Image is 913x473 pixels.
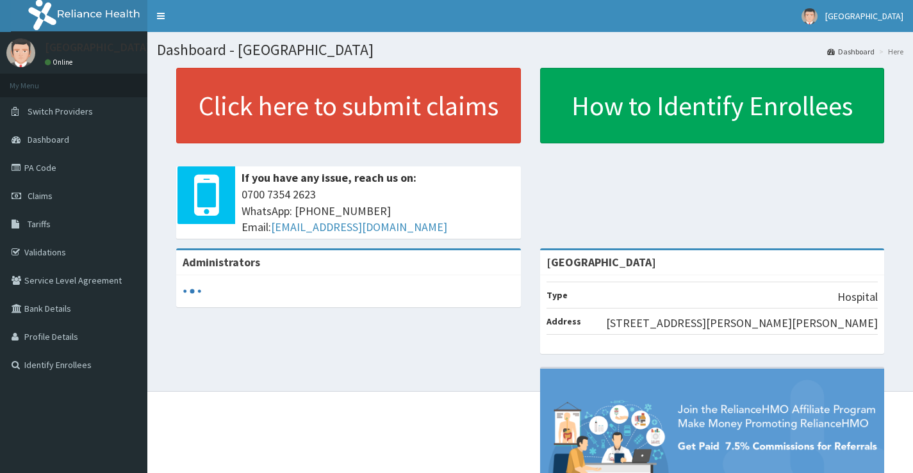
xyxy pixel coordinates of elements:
span: Claims [28,190,53,202]
p: [STREET_ADDRESS][PERSON_NAME][PERSON_NAME] [606,315,878,332]
img: User Image [6,38,35,67]
span: Switch Providers [28,106,93,117]
span: Dashboard [28,134,69,145]
b: Administrators [183,255,260,269]
span: Tariffs [28,218,51,230]
p: [GEOGRAPHIC_DATA] [45,42,151,53]
a: [EMAIL_ADDRESS][DOMAIN_NAME] [271,220,447,234]
p: Hospital [837,289,878,305]
a: Click here to submit claims [176,68,521,143]
h1: Dashboard - [GEOGRAPHIC_DATA] [157,42,903,58]
strong: [GEOGRAPHIC_DATA] [547,255,656,269]
a: How to Identify Enrollees [540,68,885,143]
b: Address [547,316,581,327]
li: Here [876,46,903,57]
svg: audio-loading [183,282,202,301]
b: Type [547,289,568,301]
span: 0700 7354 2623 WhatsApp: [PHONE_NUMBER] Email: [242,186,514,236]
a: Dashboard [827,46,875,57]
b: If you have any issue, reach us on: [242,170,416,185]
a: Online [45,58,76,67]
img: User Image [802,8,818,24]
span: [GEOGRAPHIC_DATA] [825,10,903,22]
